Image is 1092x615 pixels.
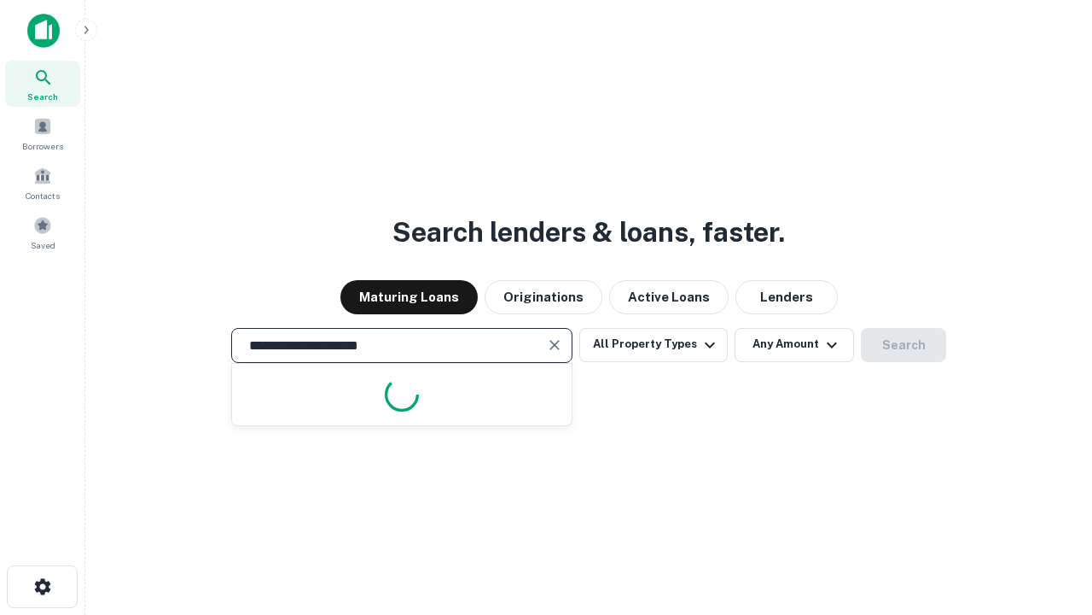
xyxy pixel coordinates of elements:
[27,14,60,48] img: capitalize-icon.png
[392,212,785,253] h3: Search lenders & loans, faster.
[340,280,478,314] button: Maturing Loans
[26,189,60,202] span: Contacts
[485,280,602,314] button: Originations
[543,333,566,357] button: Clear
[1007,478,1092,560] iframe: Chat Widget
[609,280,729,314] button: Active Loans
[5,61,80,107] a: Search
[735,280,838,314] button: Lenders
[27,90,58,103] span: Search
[735,328,854,362] button: Any Amount
[31,238,55,252] span: Saved
[22,139,63,153] span: Borrowers
[579,328,728,362] button: All Property Types
[5,110,80,156] a: Borrowers
[5,209,80,255] a: Saved
[5,160,80,206] a: Contacts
